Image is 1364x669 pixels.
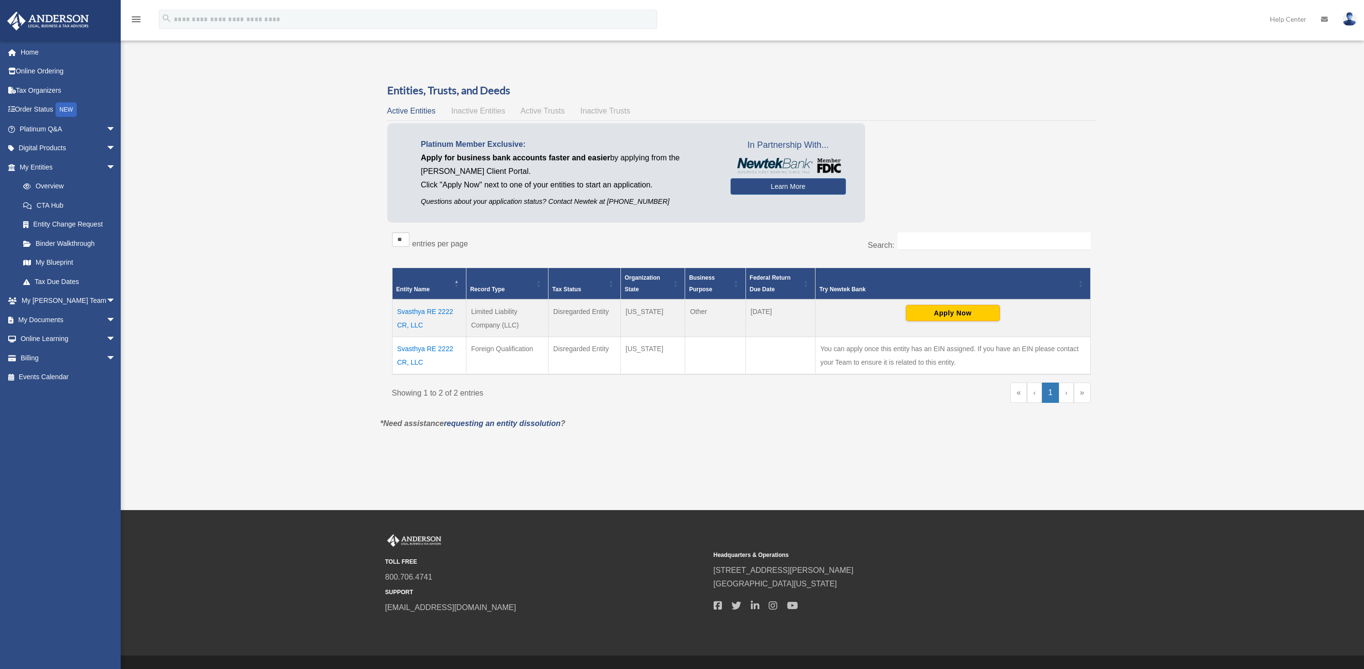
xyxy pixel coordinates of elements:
td: Limited Liability Company (LLC) [466,299,548,337]
th: Entity Name: Activate to invert sorting [392,268,466,300]
span: In Partnership With... [731,138,846,153]
span: Federal Return Due Date [750,274,791,293]
th: Tax Status: Activate to sort [548,268,620,300]
a: My Documentsarrow_drop_down [7,310,130,329]
td: Disregarded Entity [548,299,620,337]
td: [US_STATE] [620,337,685,375]
a: Binder Walkthrough [14,234,126,253]
a: Billingarrow_drop_down [7,348,130,368]
td: Other [685,299,745,337]
span: arrow_drop_down [106,348,126,368]
a: Platinum Q&Aarrow_drop_down [7,119,130,139]
a: Order StatusNEW [7,100,130,120]
th: Organization State: Activate to sort [620,268,685,300]
div: NEW [56,102,77,117]
i: search [161,13,172,24]
a: Tax Due Dates [14,272,126,291]
a: Events Calendar [7,368,130,387]
span: Inactive Entities [451,107,505,115]
span: arrow_drop_down [106,139,126,158]
a: requesting an entity dissolution [444,419,561,427]
a: Entity Change Request [14,215,126,234]
th: Record Type: Activate to sort [466,268,548,300]
em: *Need assistance ? [380,419,565,427]
img: Anderson Advisors Platinum Portal [4,12,92,30]
span: Active Entities [387,107,436,115]
a: My Entitiesarrow_drop_down [7,157,126,177]
small: TOLL FREE [385,557,707,567]
a: Next [1059,383,1074,403]
div: Try Newtek Bank [819,284,1076,295]
button: Apply Now [906,305,1000,321]
span: Tax Status [552,286,581,293]
a: My [PERSON_NAME] Teamarrow_drop_down [7,291,130,311]
a: [STREET_ADDRESS][PERSON_NAME] [714,566,854,574]
th: Business Purpose: Activate to sort [685,268,745,300]
th: Federal Return Due Date: Activate to sort [745,268,815,300]
td: [US_STATE] [620,299,685,337]
td: Svasthya RE 2222 CR, LLC [392,299,466,337]
span: arrow_drop_down [106,119,126,139]
img: User Pic [1342,12,1357,26]
img: NewtekBankLogoSM.png [735,158,841,173]
a: Digital Productsarrow_drop_down [7,139,130,158]
a: Online Ordering [7,62,130,81]
a: CTA Hub [14,196,126,215]
small: Headquarters & Operations [714,550,1035,560]
span: Active Trusts [520,107,565,115]
span: arrow_drop_down [106,310,126,330]
a: 1 [1042,383,1059,403]
a: [EMAIL_ADDRESS][DOMAIN_NAME] [385,603,516,612]
a: [GEOGRAPHIC_DATA][US_STATE] [714,580,837,588]
a: Home [7,43,130,62]
a: Tax Organizers [7,81,130,100]
p: Questions about your application status? Contact Newtek at [PHONE_NUMBER] [421,196,716,208]
i: menu [130,14,142,25]
td: Disregarded Entity [548,337,620,375]
span: Apply for business bank accounts faster and easier [421,154,610,162]
a: Overview [14,177,121,196]
a: 800.706.4741 [385,573,433,581]
span: Business Purpose [689,274,715,293]
img: Anderson Advisors Platinum Portal [385,534,443,547]
th: Try Newtek Bank : Activate to sort [815,268,1090,300]
span: arrow_drop_down [106,157,126,177]
span: Entity Name [396,286,430,293]
span: arrow_drop_down [106,291,126,311]
small: SUPPORT [385,587,707,598]
a: First [1010,383,1027,403]
div: Showing 1 to 2 of 2 entries [392,383,734,400]
span: Inactive Trusts [580,107,630,115]
span: Record Type [470,286,505,293]
a: Online Learningarrow_drop_down [7,329,130,349]
span: arrow_drop_down [106,329,126,349]
a: Last [1074,383,1091,403]
h3: Entities, Trusts, and Deeds [387,83,1096,98]
a: menu [130,17,142,25]
label: Search: [868,241,894,249]
td: You can apply once this entity has an EIN assigned. If you have an EIN please contact your Team t... [815,337,1090,375]
a: Learn More [731,178,846,195]
p: by applying from the [PERSON_NAME] Client Portal. [421,151,716,178]
span: Organization State [625,274,660,293]
label: entries per page [412,240,468,248]
td: Svasthya RE 2222 CR, LLC [392,337,466,375]
a: Previous [1027,383,1042,403]
p: Platinum Member Exclusive: [421,138,716,151]
td: [DATE] [745,299,815,337]
a: My Blueprint [14,253,126,272]
p: Click "Apply Now" next to one of your entities to start an application. [421,178,716,192]
td: Foreign Qualification [466,337,548,375]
